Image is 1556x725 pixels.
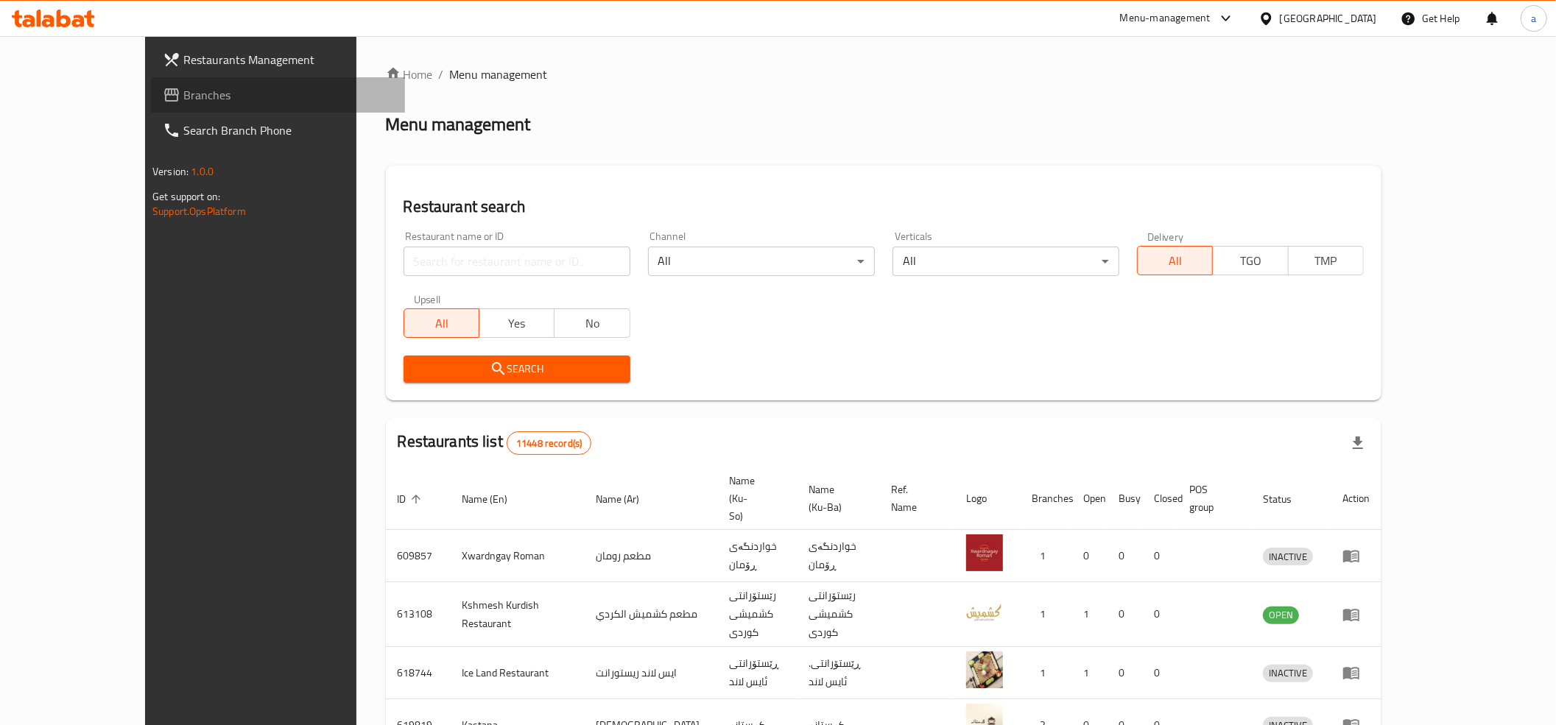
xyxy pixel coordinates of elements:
td: 618744 [386,647,451,699]
div: All [893,247,1119,276]
td: 0 [1072,530,1108,582]
span: Status [1263,490,1311,508]
td: رێستۆرانتی کشمیشى كوردى [717,582,798,647]
h2: Restaurant search [404,196,1364,218]
label: Upsell [414,294,441,304]
div: Menu [1342,664,1370,682]
div: Menu-management [1120,10,1211,27]
td: 0 [1108,647,1143,699]
div: INACTIVE [1263,548,1313,565]
img: Kshmesh Kurdish Restaurant [966,593,1003,630]
span: 1.0.0 [191,162,214,181]
td: خواردنگەی ڕۆمان [798,530,880,582]
div: Menu [1342,547,1370,565]
td: مطعم رومان [584,530,717,582]
th: Action [1331,467,1381,530]
td: 1 [1072,582,1108,647]
td: خواردنگەی ڕۆمان [717,530,798,582]
button: All [1137,246,1213,275]
span: INACTIVE [1263,665,1313,682]
th: Closed [1143,467,1178,530]
span: Name (Ku-Ba) [809,481,862,516]
h2: Menu management [386,113,531,136]
div: All [648,247,875,276]
span: ID [398,490,426,508]
span: POS group [1190,481,1233,516]
span: Restaurants Management [183,51,393,68]
td: Xwardngay Roman [451,530,584,582]
th: Logo [954,467,1021,530]
span: OPEN [1263,606,1299,623]
span: TGO [1219,250,1282,272]
label: Delivery [1147,231,1184,241]
td: 0 [1143,530,1178,582]
span: No [560,313,624,334]
a: Restaurants Management [151,42,405,77]
span: Yes [485,313,549,334]
img: Ice Land Restaurant [966,651,1003,688]
div: INACTIVE [1263,665,1313,682]
td: ايس لاند ريستورانت [584,647,717,699]
td: 0 [1108,530,1143,582]
td: رێستۆرانتی کشمیشى كوردى [798,582,880,647]
span: Name (En) [462,490,527,508]
span: Version: [152,162,189,181]
span: Branches [183,86,393,104]
th: Open [1072,467,1108,530]
span: All [1144,250,1207,272]
td: 1 [1021,530,1072,582]
span: TMP [1295,250,1358,272]
td: 1 [1021,647,1072,699]
button: No [554,308,630,338]
a: Support.OpsPlatform [152,202,246,221]
span: 11448 record(s) [507,436,591,450]
button: Yes [479,308,555,338]
td: 0 [1143,647,1178,699]
td: Kshmesh Kurdish Restaurant [451,582,584,647]
div: Total records count [507,431,591,455]
td: 1 [1072,647,1108,699]
input: Search for restaurant name or ID.. [404,247,630,276]
span: Menu management [450,66,548,83]
td: 613108 [386,582,451,647]
span: Name (Ku-So) [729,472,780,525]
li: / [439,66,444,83]
th: Branches [1021,467,1072,530]
a: Home [386,66,433,83]
td: ڕێستۆرانتی ئایس لاند [717,647,798,699]
td: 609857 [386,530,451,582]
td: 1 [1021,582,1072,647]
span: All [410,313,474,334]
div: [GEOGRAPHIC_DATA] [1280,10,1377,26]
td: مطعم كشميش الكردي [584,582,717,647]
button: TGO [1212,246,1288,275]
h2: Restaurants list [398,431,592,455]
span: Name (Ar) [596,490,658,508]
span: a [1531,10,1536,26]
span: Search [415,360,619,378]
td: 0 [1143,582,1178,647]
img: Xwardngay Roman [966,534,1003,571]
td: 0 [1108,582,1143,647]
button: TMP [1288,246,1364,275]
span: Search Branch Phone [183,121,393,139]
a: Branches [151,77,405,113]
button: All [404,308,479,338]
div: Menu [1342,606,1370,623]
nav: breadcrumb [386,66,1381,83]
button: Search [404,356,630,383]
div: Export file [1340,425,1376,461]
a: Search Branch Phone [151,113,405,148]
span: INACTIVE [1263,548,1313,565]
td: .ڕێستۆرانتی ئایس لاند [798,647,880,699]
td: Ice Land Restaurant [451,647,584,699]
span: Get support on: [152,187,220,206]
th: Busy [1108,467,1143,530]
span: Ref. Name [892,481,937,516]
